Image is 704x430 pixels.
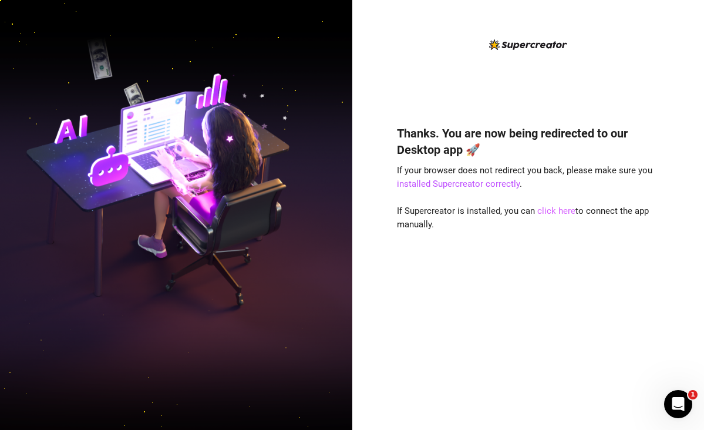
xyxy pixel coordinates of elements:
span: If Supercreator is installed, you can to connect the app manually. [397,206,649,230]
h4: Thanks. You are now being redirected to our Desktop app 🚀 [397,125,659,158]
span: If your browser does not redirect you back, please make sure you . [397,165,652,190]
a: installed Supercreator correctly [397,179,520,189]
img: logo-BBDzfeDw.svg [489,39,567,50]
a: click here [537,206,575,216]
span: 1 [688,390,698,399]
iframe: Intercom live chat [664,390,692,418]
